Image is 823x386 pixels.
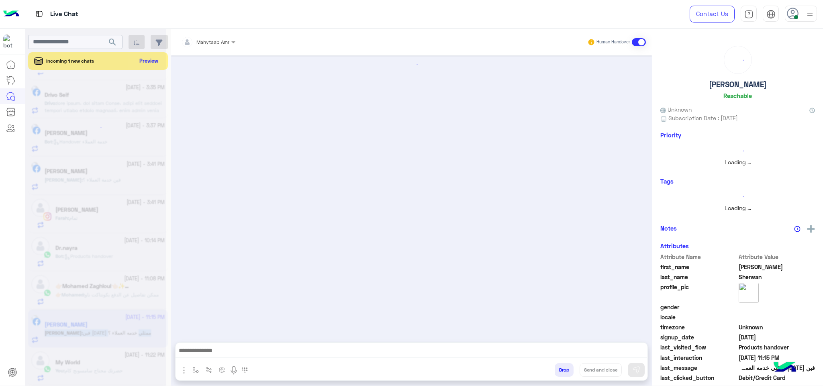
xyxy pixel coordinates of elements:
h6: Priority [660,131,681,139]
img: send attachment [179,366,189,375]
span: Loading ... [725,204,751,211]
span: last_visited_flow [660,343,737,351]
div: loading... [88,120,102,135]
button: Drop [555,363,574,377]
span: last_interaction [660,353,737,362]
button: Send and close [580,363,622,377]
button: Trigger scenario [202,363,216,376]
img: Logo [3,6,19,22]
small: Human Handover [596,39,630,45]
span: Loading ... [725,159,751,165]
span: last_message [660,364,737,372]
span: Mahytaab Amr [196,39,229,45]
button: select flow [189,363,202,376]
span: last_clicked_button [660,374,737,382]
p: Live Chat [50,9,78,20]
span: Subscription Date : [DATE] [668,114,738,122]
img: picture [739,283,759,303]
button: create order [216,363,229,376]
a: tab [741,6,757,22]
span: Attribute Value [739,253,815,261]
span: first_name [660,263,737,271]
img: send voice note [229,366,239,375]
div: loading... [176,57,647,71]
img: Trigger scenario [206,367,212,373]
div: loading... [726,48,749,71]
img: tab [34,9,44,19]
h5: [PERSON_NAME] [709,80,767,89]
span: profile_pic [660,283,737,301]
img: add [807,225,815,233]
span: Unknown [739,323,815,331]
img: select flow [192,367,199,373]
img: create order [219,367,225,373]
h6: Attributes [660,242,689,249]
h6: Reachable [723,92,752,99]
img: send message [632,366,640,374]
img: make a call [241,367,248,374]
div: loading... [662,190,813,204]
a: Contact Us [690,6,735,22]
span: signup_date [660,333,737,341]
img: profile [805,9,815,19]
span: Products handover [739,343,815,351]
span: Unknown [660,105,692,114]
span: timezone [660,323,737,331]
span: Debit/Credit Card [739,374,815,382]
img: hulul-logo.png [771,354,799,382]
span: null [739,313,815,321]
span: last_name [660,273,737,281]
div: loading... [662,144,813,158]
span: 2025-10-12T20:15:26.157Z [739,353,815,362]
span: فين احد ممثلي خدمه العملاء ؟ [739,364,815,372]
img: notes [794,226,801,232]
span: null [739,303,815,311]
h6: Notes [660,225,677,232]
span: locale [660,313,737,321]
span: Attribute Name [660,253,737,261]
span: gender [660,303,737,311]
img: 1403182699927242 [3,35,18,49]
h6: Tags [660,178,815,185]
img: tab [766,10,776,19]
img: tab [744,10,754,19]
span: Omar [739,263,815,271]
span: 2025-10-12T20:07:25.474Z [739,333,815,341]
span: Sherwan [739,273,815,281]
